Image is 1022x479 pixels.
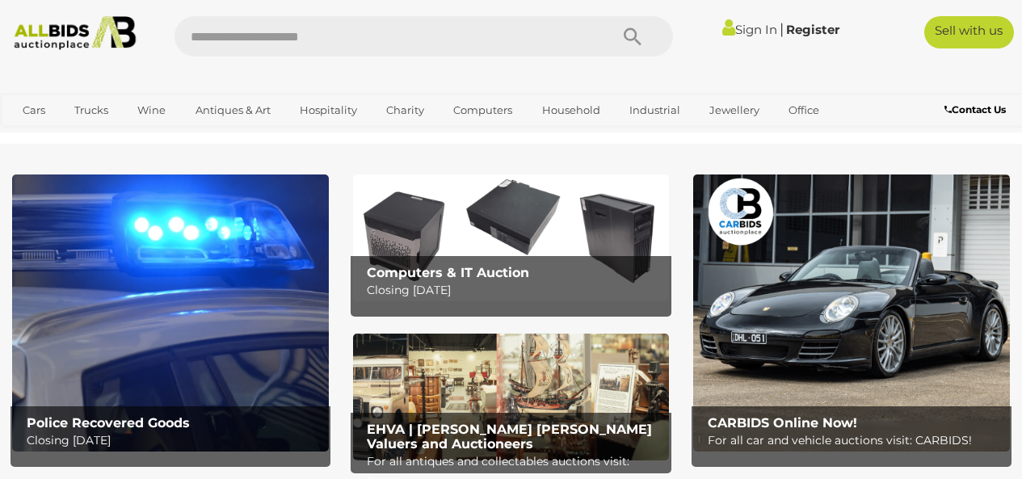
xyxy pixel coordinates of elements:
a: Wine [127,97,176,124]
a: Sell with us [924,16,1014,48]
p: Closing [DATE] [367,280,662,300]
a: Sign In [722,22,777,37]
img: CARBIDS Online Now! [693,174,1010,452]
button: Search [592,16,673,57]
span: | [780,20,784,38]
a: Computers & IT Auction Computers & IT Auction Closing [DATE] [353,174,670,301]
b: Contact Us [944,103,1006,116]
a: Household [532,97,611,124]
a: Contact Us [944,101,1010,119]
a: Computers [443,97,523,124]
a: Industrial [619,97,691,124]
b: Computers & IT Auction [367,265,529,280]
img: Police Recovered Goods [12,174,329,452]
img: Allbids.com.au [7,16,142,50]
img: EHVA | Evans Hastings Valuers and Auctioneers [353,334,670,460]
a: EHVA | Evans Hastings Valuers and Auctioneers EHVA | [PERSON_NAME] [PERSON_NAME] Valuers and Auct... [353,334,670,460]
a: Police Recovered Goods Police Recovered Goods Closing [DATE] [12,174,329,452]
a: Office [778,97,830,124]
a: CARBIDS Online Now! CARBIDS Online Now! For all car and vehicle auctions visit: CARBIDS! [693,174,1010,452]
a: Cars [12,97,56,124]
b: Police Recovered Goods [27,415,190,431]
p: Closing [DATE] [27,431,322,451]
a: Antiques & Art [185,97,281,124]
a: [GEOGRAPHIC_DATA] [74,124,210,150]
a: Trucks [64,97,119,124]
img: Computers & IT Auction [353,174,670,301]
a: Jewellery [699,97,770,124]
a: Charity [376,97,435,124]
b: CARBIDS Online Now! [708,415,857,431]
b: EHVA | [PERSON_NAME] [PERSON_NAME] Valuers and Auctioneers [367,422,652,452]
a: Sports [12,124,66,150]
a: Register [786,22,839,37]
p: For all car and vehicle auctions visit: CARBIDS! [708,431,1003,451]
a: Hospitality [289,97,368,124]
